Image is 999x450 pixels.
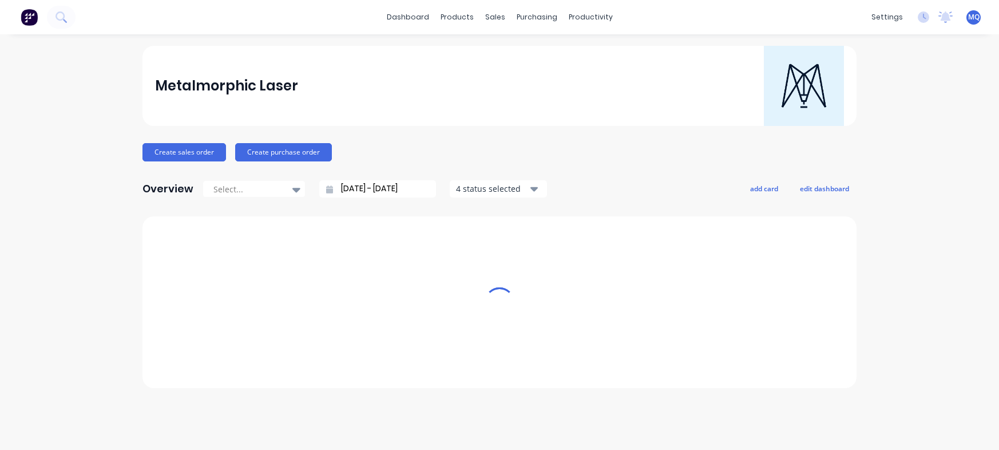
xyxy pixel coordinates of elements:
[450,180,547,198] button: 4 status selected
[743,181,786,196] button: add card
[381,9,435,26] a: dashboard
[563,9,619,26] div: productivity
[21,9,38,26] img: Factory
[456,183,528,195] div: 4 status selected
[764,46,844,126] img: Metalmorphic Laser
[511,9,563,26] div: purchasing
[142,143,226,161] button: Create sales order
[235,143,332,161] button: Create purchase order
[968,12,980,22] span: MQ
[142,177,193,200] div: Overview
[479,9,511,26] div: sales
[792,181,857,196] button: edit dashboard
[155,74,298,97] div: Metalmorphic Laser
[866,9,909,26] div: settings
[435,9,479,26] div: products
